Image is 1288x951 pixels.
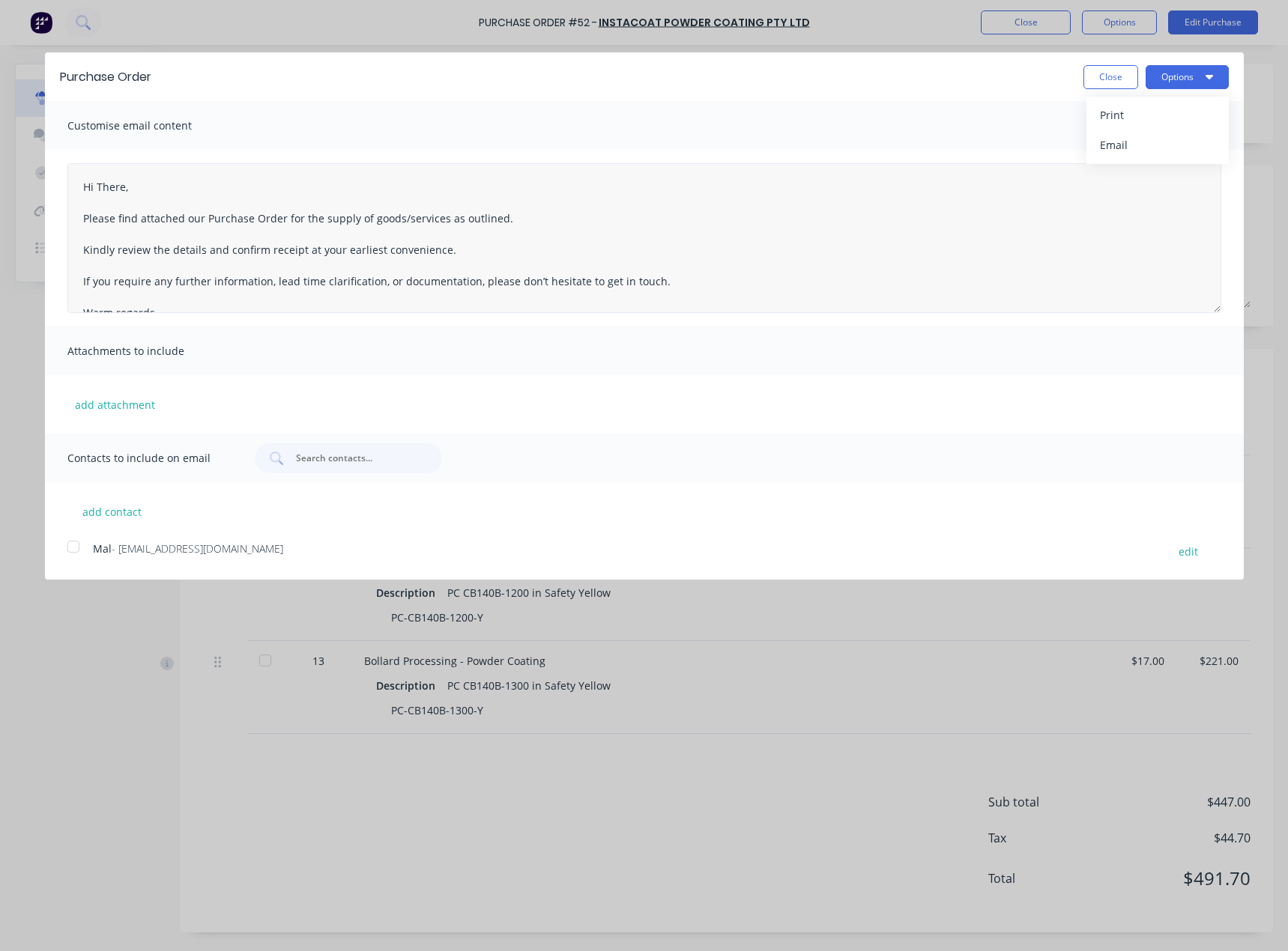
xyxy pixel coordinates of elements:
[112,541,283,556] span: - [EMAIL_ADDRESS][DOMAIN_NAME]
[1086,100,1229,130] button: Print
[1083,65,1138,89] button: Close
[67,163,1221,313] textarea: Hi There, Please find attached our Purchase Order for the supply of goods/services as outlined. K...
[67,393,163,416] button: add attachment
[1170,541,1207,561] button: edit
[67,341,232,362] span: Attachments to include
[1100,134,1215,156] div: Email
[67,448,232,469] span: Contacts to include on email
[60,68,151,86] div: Purchase Order
[67,115,232,136] span: Customise email content
[294,451,419,466] input: Search contacts...
[67,500,157,523] button: add contact
[1100,104,1215,126] div: Print
[1146,65,1229,89] button: Options
[93,541,112,556] span: Mal
[1086,130,1229,160] button: Email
